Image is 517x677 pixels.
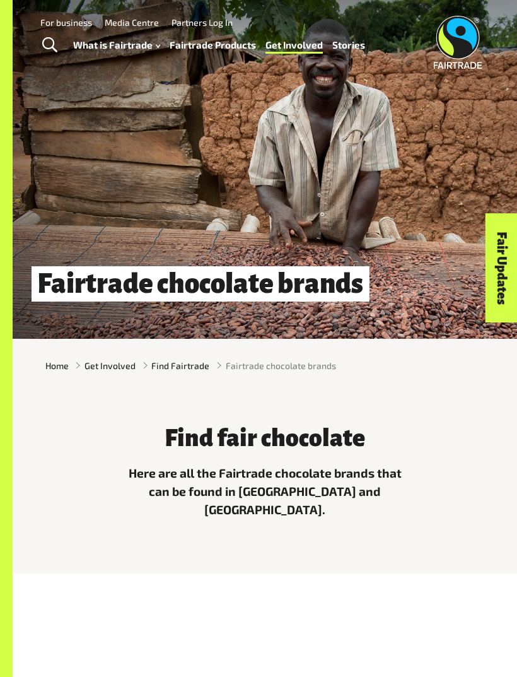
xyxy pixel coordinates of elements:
[73,37,160,54] a: What is Fairtrade
[121,425,409,451] h3: Find fair chocolate
[40,17,92,28] a: For business
[151,359,209,372] a: Find Fairtrade
[121,464,409,519] p: Here are all the Fairtrade chocolate brands that can be found in [GEOGRAPHIC_DATA] and [GEOGRAPHI...
[34,30,65,61] a: Toggle Search
[171,17,233,28] a: Partners Log In
[170,37,256,54] a: Fairtrade Products
[32,266,369,301] h1: Fairtrade chocolate brands
[332,37,365,54] a: Stories
[84,359,136,372] a: Get Involved
[45,359,69,372] a: Home
[265,37,323,54] a: Get Involved
[226,359,336,372] span: Fairtrade chocolate brands
[105,17,159,28] a: Media Centre
[434,16,482,69] img: Fairtrade Australia New Zealand logo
